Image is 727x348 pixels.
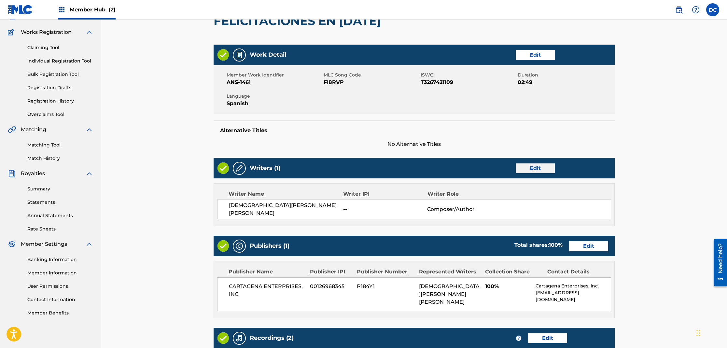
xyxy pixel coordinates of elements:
img: Works Registration [8,28,16,36]
img: help [692,6,700,14]
span: P184Y1 [357,283,414,290]
h5: Alternative Titles [220,127,608,134]
div: User Menu [706,3,719,16]
h5: Recordings (2) [250,334,294,342]
span: 00126968345 [310,283,352,290]
div: Total shares: [514,241,563,249]
a: Statements [27,199,93,206]
img: Royalties [8,170,16,177]
h5: Publishers (1) [250,242,289,250]
img: Top Rightsholders [58,6,66,14]
img: Matching [8,126,16,133]
div: Publisher Number [357,268,414,276]
h2: FELICITACIONES EN [DATE] [214,14,384,28]
a: Match History [27,155,93,162]
span: (2) [109,7,116,13]
span: Duration [518,72,613,78]
a: Member Benefits [27,310,93,316]
img: MLC Logo [8,5,33,14]
div: Represented Writers [419,268,480,276]
span: T3267421109 [421,78,516,86]
span: ISWC [421,72,516,78]
a: CatalogCatalog [8,13,41,21]
span: Member Work Identifier [227,72,322,78]
img: Work Detail [235,51,243,59]
img: Writers [235,164,243,172]
img: Member Settings [8,240,16,248]
a: Summary [27,186,93,192]
span: 100 % [549,242,563,248]
a: Edit [516,50,555,60]
span: Composer/Author [427,205,504,213]
div: Writer Name [229,190,343,198]
div: Publisher Name [229,268,305,276]
div: Publisher IPI [310,268,352,276]
div: Collection Share [485,268,542,276]
span: FI8RVP [324,78,419,86]
span: Member Hub [70,6,116,13]
div: Writer Role [427,190,504,198]
a: Registration History [27,98,93,104]
a: Annual Statements [27,212,93,219]
img: expand [85,28,93,36]
span: ? [516,336,521,341]
span: CARTAGENA ENTERPRISES, INC. [229,283,305,298]
span: Royalties [21,170,45,177]
span: Spanish [227,100,322,107]
img: expand [85,240,93,248]
span: Matching [21,126,46,133]
a: Registration Drafts [27,84,93,91]
div: Help [689,3,702,16]
img: Publishers [235,242,243,250]
span: [DEMOGRAPHIC_DATA][PERSON_NAME] [PERSON_NAME] [229,202,343,217]
h5: Work Detail [250,51,286,59]
a: Bulk Registration Tool [27,71,93,78]
span: 02:49 [518,78,613,86]
a: Edit [528,333,567,343]
div: Writer IPI [343,190,427,198]
span: No Alternative Titles [214,140,615,148]
span: MLC Song Code [324,72,419,78]
a: Overclaims Tool [27,111,93,118]
a: Banking Information [27,256,93,263]
span: 100% [485,283,531,290]
a: Individual Registration Tool [27,58,93,64]
img: Valid [217,332,229,344]
a: Matching Tool [27,142,93,148]
div: Contact Details [547,268,605,276]
a: Claiming Tool [27,44,93,51]
span: -- [343,205,427,213]
iframe: Chat Widget [694,317,727,348]
img: Valid [217,49,229,61]
img: Recordings [235,334,243,342]
img: expand [85,126,93,133]
a: Rate Sheets [27,226,93,232]
img: Valid [217,240,229,252]
img: expand [85,170,93,177]
div: Drag [696,323,700,343]
span: Language [227,93,322,100]
a: Edit [569,241,608,251]
img: search [675,6,683,14]
a: Member Information [27,270,93,276]
span: ANS-1461 [227,78,322,86]
img: Valid [217,162,229,174]
a: Contact Information [27,296,93,303]
a: User Permissions [27,283,93,290]
span: [DEMOGRAPHIC_DATA][PERSON_NAME] [PERSON_NAME] [419,283,480,305]
p: Cartagena Enterprises, Inc. [536,283,610,289]
a: Public Search [672,3,685,16]
span: Works Registration [21,28,72,36]
h5: Writers (1) [250,164,280,172]
a: Edit [516,163,555,173]
span: Member Settings [21,240,67,248]
p: [EMAIL_ADDRESS][DOMAIN_NAME] [536,289,610,303]
iframe: Resource Center [709,236,727,289]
